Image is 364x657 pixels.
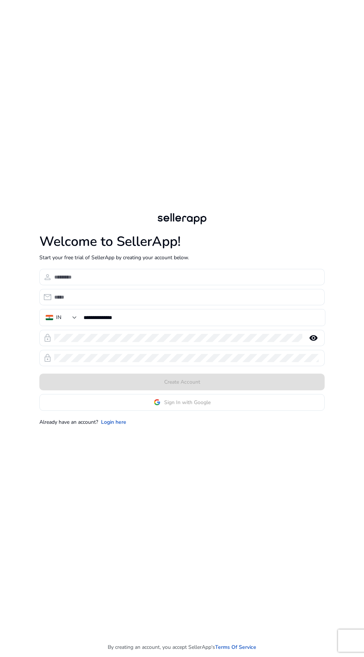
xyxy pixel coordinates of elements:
p: Already have an account? [39,418,98,426]
mat-icon: remove_red_eye [305,334,322,342]
span: email [43,293,52,302]
p: Start your free trial of SellerApp by creating your account below. [39,254,325,261]
h1: Welcome to SellerApp! [39,234,325,250]
a: Login here [101,418,126,426]
span: lock [43,334,52,342]
a: Terms Of Service [215,643,256,651]
span: person [43,273,52,282]
span: lock [43,354,52,362]
div: IN [56,313,61,322]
